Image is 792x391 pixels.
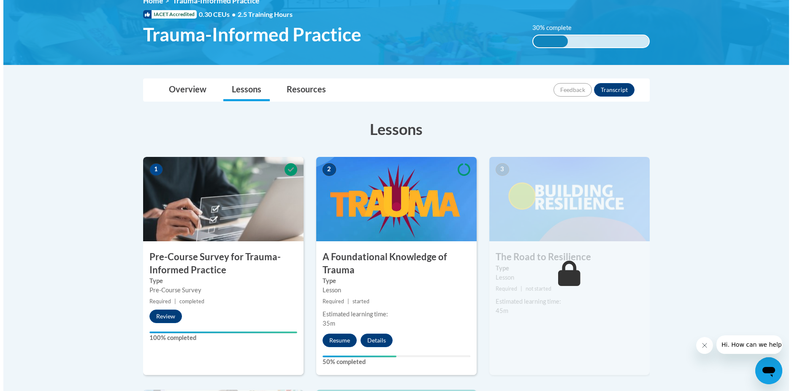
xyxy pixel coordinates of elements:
[146,332,294,333] div: Your progress
[492,307,505,314] span: 45m
[319,310,467,319] div: Estimated learning time:
[228,10,232,18] span: •
[529,23,578,32] label: 30% complete
[146,298,168,305] span: Required
[517,286,519,292] span: |
[492,273,640,282] div: Lesson
[693,337,710,354] iframe: Close message
[319,286,467,295] div: Lesson
[349,298,366,305] span: started
[140,10,193,19] span: IACET Accredited
[492,264,640,273] label: Type
[319,276,467,286] label: Type
[146,286,294,295] div: Pre-Course Survey
[5,6,68,13] span: Hi. How can we help?
[319,163,333,176] span: 2
[319,334,353,347] button: Resume
[313,157,473,241] img: Course Image
[313,251,473,277] h3: A Foundational Knowledge of Trauma
[140,119,646,140] h3: Lessons
[492,297,640,306] div: Estimated learning time:
[486,157,646,241] img: Course Image
[319,320,332,327] span: 35m
[157,79,212,101] a: Overview
[530,35,564,47] div: 30% complete
[591,83,631,97] button: Transcript
[146,163,160,176] span: 1
[220,79,266,101] a: Lessons
[146,276,294,286] label: Type
[357,334,389,347] button: Details
[319,356,393,357] div: Your progress
[234,10,289,18] span: 2.5 Training Hours
[752,357,779,384] iframe: Button to launch messaging window
[492,286,514,292] span: Required
[195,10,234,19] span: 0.30 CEUs
[550,83,589,97] button: Feedback
[522,286,548,292] span: not started
[319,298,341,305] span: Required
[146,310,179,323] button: Review
[319,357,467,367] label: 50% completed
[140,157,300,241] img: Course Image
[486,251,646,264] h3: The Road to Resilience
[492,163,506,176] span: 3
[171,298,173,305] span: |
[176,298,201,305] span: completed
[344,298,346,305] span: |
[146,333,294,342] label: 100% completed
[140,23,358,46] span: Trauma-Informed Practice
[140,251,300,277] h3: Pre-Course Survey for Trauma-Informed Practice
[275,79,331,101] a: Resources
[713,335,779,354] iframe: Message from company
